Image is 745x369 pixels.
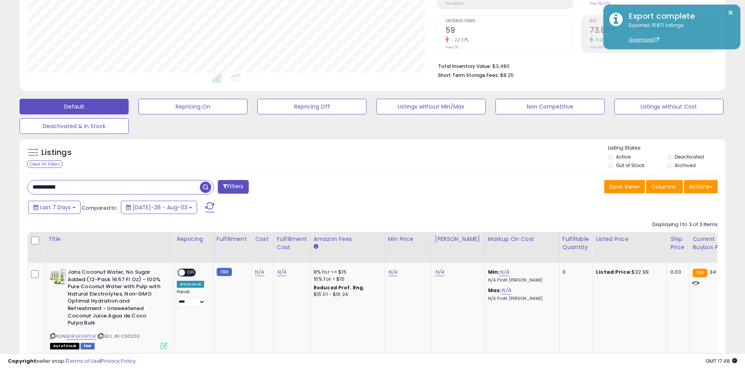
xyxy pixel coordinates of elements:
div: 8% for <= $15 [314,269,379,276]
div: Listed Price [596,235,664,243]
button: Columns [646,180,683,193]
span: [DATE]-28 - Aug-03 [133,203,187,211]
a: N/A [255,268,264,276]
div: Exported 15871 listings. [623,22,734,44]
small: FBM [217,268,232,276]
div: $15.01 - $16.24 [314,291,379,298]
div: $32.99 [596,269,661,276]
div: 0.00 [670,269,683,276]
a: N/A [499,268,509,276]
a: Terms of Use [67,357,100,365]
label: Archived [675,162,696,169]
h2: 73.89% [590,26,717,36]
button: × [727,8,734,18]
li: $3,480 [438,61,712,70]
p: N/A Profit [PERSON_NAME] [488,296,553,301]
small: Prev: 76 [445,45,458,50]
span: Columns [651,183,676,191]
button: Last 7 Days [28,201,81,214]
button: Repricing On [138,99,248,114]
a: Privacy Policy [101,357,136,365]
a: Download [629,36,659,43]
a: N/A [277,268,286,276]
div: Amazon AI [177,281,204,288]
span: 2025-08-11 17:48 GMT [706,357,737,365]
img: 51oduqqdKbL._SL40_.jpg [50,269,66,284]
small: FBA [693,269,707,277]
span: All listings that are currently out of stock and unavailable for purchase on Amazon [50,343,79,349]
small: Amazon Fees. [314,243,318,250]
div: Preset: [177,289,207,307]
button: Actions [684,180,718,193]
small: -22.37% [449,37,469,43]
div: Fulfillment Cost [277,235,307,251]
label: Out of Stock [616,162,644,169]
small: Prev: 52.67% [590,1,610,6]
small: 11.23% [593,37,608,43]
div: Displaying 1 to 3 of 3 items [652,221,718,228]
div: Repricing [177,235,210,243]
div: Ship Price [670,235,686,251]
b: Total Inventory Value: [438,63,491,70]
div: Min Price [388,235,428,243]
span: Ordered Items [445,19,573,23]
p: N/A Profit [PERSON_NAME] [488,278,553,283]
button: Repricing Off [257,99,366,114]
button: Filters [218,180,248,194]
div: Markup on Cost [488,235,556,243]
h2: 59 [445,26,573,36]
span: 34.99 [709,268,724,276]
a: N/A [501,287,511,294]
button: Non Competitive [495,99,605,114]
div: Clear All Filters [27,160,62,168]
button: Listings without Min/Max [376,99,485,114]
b: Min: [488,268,500,276]
div: 0 [562,269,587,276]
button: Deactivated & In Stock [20,118,129,134]
a: B089KVNPSM [66,333,96,340]
div: Title [48,235,170,243]
b: Max: [488,287,502,294]
button: [DATE]-28 - Aug-03 [121,201,197,214]
div: Fulfillable Quantity [562,235,589,251]
label: Deactivated [675,153,704,160]
div: Amazon Fees [314,235,381,243]
span: ROI [590,19,717,23]
th: The percentage added to the cost of goods (COGS) that forms the calculator for Min & Max prices. [485,232,559,263]
a: N/A [435,268,444,276]
button: Listings without Cost [614,99,723,114]
div: 15% for > $15 [314,276,379,283]
p: Listing States: [608,144,725,152]
small: Prev: $606 [445,1,463,6]
b: Short Term Storage Fees: [438,72,499,78]
span: OFF [185,269,197,276]
span: | SKU: JN-C30200 [97,333,140,339]
span: FBM [81,343,95,349]
b: Listed Price: [596,268,632,276]
span: Last 7 Days [40,203,71,211]
label: Active [616,153,630,160]
div: Export complete [623,11,734,22]
strong: Copyright [8,357,36,365]
span: $8.25 [500,71,514,79]
div: Fulfillment [217,235,248,243]
small: Prev: 66.43% [590,45,611,50]
div: Current Buybox Price [693,235,733,251]
span: Compared to: [82,204,118,212]
h5: Listings [41,147,72,158]
b: Reduced Prof. Rng. [314,284,365,291]
div: [PERSON_NAME] [435,235,481,243]
div: seller snap | | [8,358,136,365]
button: Default [20,99,129,114]
button: Save View [604,180,645,193]
b: Jans Coconut Water, No Sugar Added (12-Pack 16.57 Fl Oz) - 100% Pure Coconut Water with Pulp with... [68,269,163,329]
div: Cost [255,235,270,243]
a: N/A [388,268,397,276]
